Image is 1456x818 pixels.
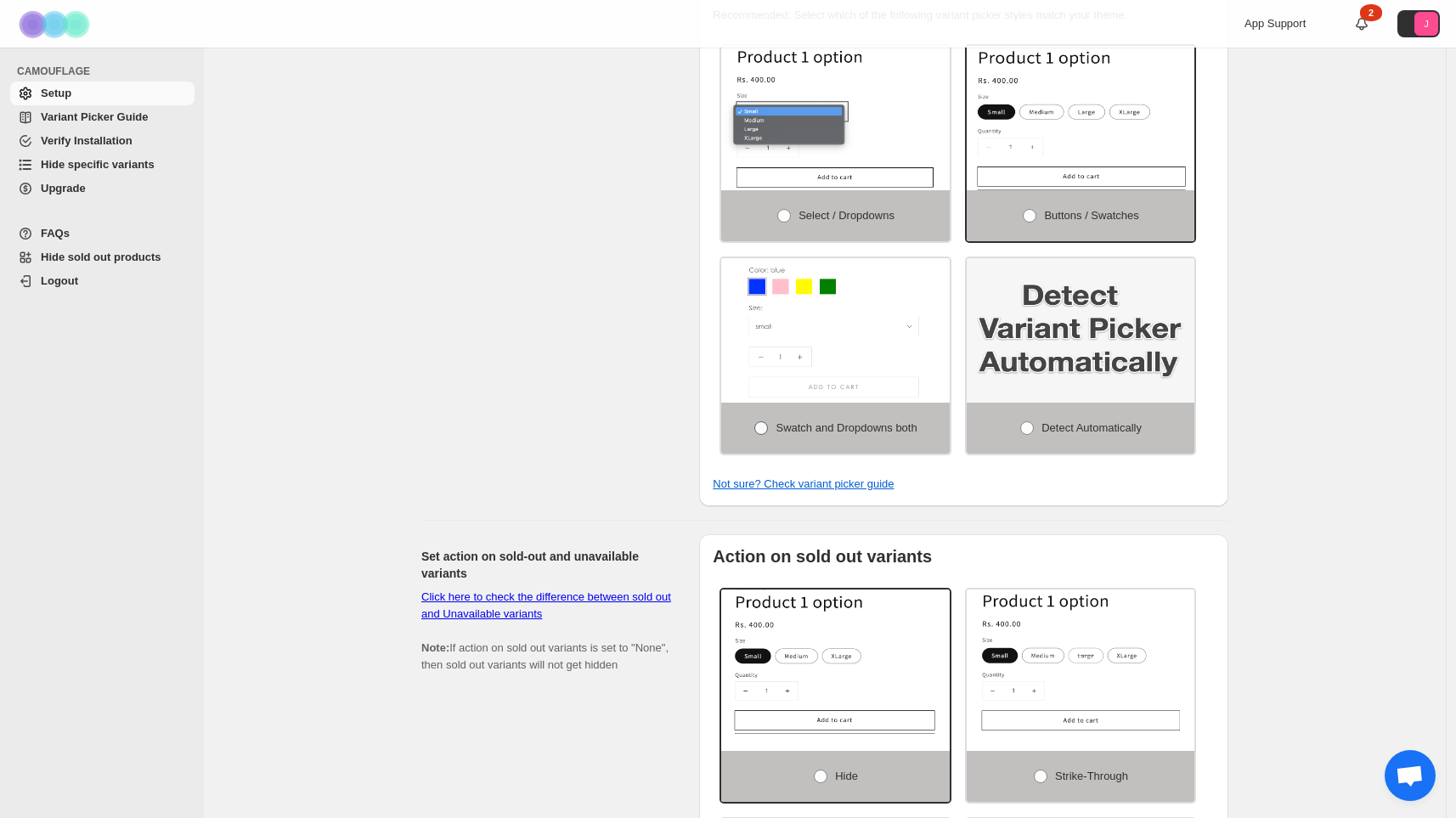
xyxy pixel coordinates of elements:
[1044,209,1138,222] span: Buttons / Swatches
[967,590,1195,734] img: Strike-through
[10,129,195,153] a: Verify Installation
[835,770,858,782] span: Hide
[421,641,449,654] b: Note:
[41,134,133,147] span: Verify Installation
[41,182,86,195] span: Upgrade
[1385,750,1436,801] a: Open chat
[10,222,195,245] a: FAQs
[41,87,71,99] span: Setup
[713,477,894,490] a: Not sure? Check variant picker guide
[41,251,161,263] span: Hide sold out products
[1055,770,1128,782] span: Strike-through
[421,590,671,671] span: If action on sold out variants is set to "None", then sold out variants will not get hidden
[1414,12,1438,36] span: Avatar with initials J
[10,245,195,269] a: Hide sold out products
[17,65,195,78] span: CAMOUFLAGE
[713,547,932,566] b: Action on sold out variants
[799,209,894,222] span: Select / Dropdowns
[10,177,195,200] a: Upgrade
[1041,421,1142,434] span: Detect Automatically
[721,46,950,190] img: Select / Dropdowns
[776,421,917,434] span: Swatch and Dropdowns both
[421,590,671,620] a: Click here to check the difference between sold out and Unavailable variants
[967,46,1195,190] img: Buttons / Swatches
[41,158,155,171] span: Hide specific variants
[10,269,195,293] a: Logout
[1244,17,1306,30] span: App Support
[41,110,148,123] span: Variant Picker Guide
[721,258,950,403] img: Swatch and Dropdowns both
[10,82,195,105] a: Setup
[10,153,195,177] a: Hide specific variants
[721,590,950,734] img: Hide
[14,1,99,48] img: Camouflage
[41,227,70,240] span: FAQs
[421,548,672,582] h2: Set action on sold-out and unavailable variants
[1353,15,1370,32] a: 2
[41,274,78,287] span: Logout
[967,258,1195,403] img: Detect Automatically
[10,105,195,129] a: Variant Picker Guide
[1397,10,1440,37] button: Avatar with initials J
[1360,4,1382,21] div: 2
[1424,19,1429,29] text: J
